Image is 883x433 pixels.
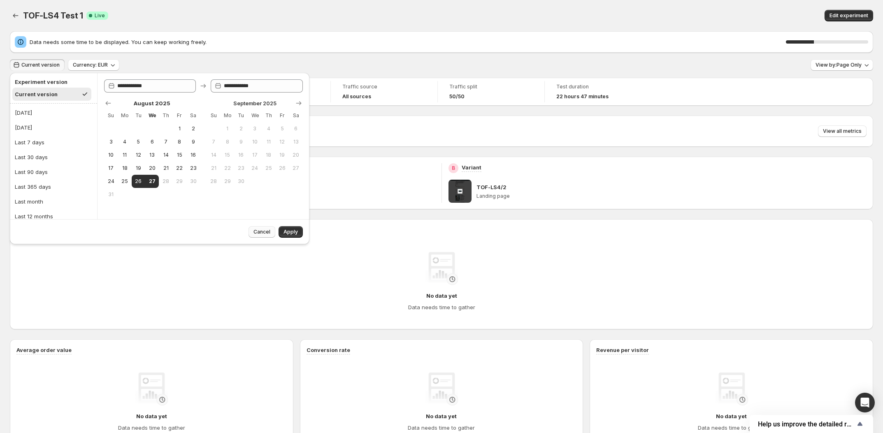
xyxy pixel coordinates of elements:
span: 26 [135,178,142,185]
button: Saturday September 13 2025 [289,135,303,148]
button: Tuesday August 5 2025 [132,135,145,148]
th: Tuesday [234,109,248,122]
button: Thursday September 18 2025 [262,148,275,162]
button: Last 12 months [12,210,95,223]
span: Tu [237,112,244,119]
button: Show previous month, July 2025 [102,97,114,109]
button: Saturday August 23 2025 [186,162,200,175]
button: Apply [279,226,303,238]
span: 30 [237,178,244,185]
span: 5 [279,125,286,132]
th: Monday [118,109,131,122]
th: Tuesday [132,109,145,122]
span: 8 [176,139,183,145]
span: 1 [176,125,183,132]
span: Su [107,112,114,119]
button: Back [10,10,21,21]
button: Tuesday August 12 2025 [132,148,145,162]
span: 15 [224,152,231,158]
button: Sunday September 14 2025 [207,148,220,162]
span: 22 [176,165,183,171]
button: Tuesday August 19 2025 [132,162,145,175]
button: Monday August 25 2025 [118,175,131,188]
button: Sunday August 3 2025 [104,135,118,148]
span: 23 [237,165,244,171]
span: 10 [107,152,114,158]
th: Saturday [289,109,303,122]
button: Monday August 18 2025 [118,162,131,175]
button: Wednesday September 17 2025 [248,148,262,162]
span: 11 [265,139,272,145]
span: 27 [293,165,300,171]
span: Edit experiment [830,12,868,19]
button: Friday August 1 2025 [173,122,186,135]
span: 3 [251,125,258,132]
button: Cancel [249,226,275,238]
th: Thursday [159,109,172,122]
h4: All sources [342,93,371,100]
th: Wednesday [145,109,159,122]
span: 14 [210,152,217,158]
button: Friday August 22 2025 [173,162,186,175]
button: [DATE] [12,121,95,134]
a: Test duration22 hours 47 minutes [556,83,640,101]
span: Live [95,12,105,19]
h4: Data needs time to gather [698,424,765,432]
span: 6 [149,139,156,145]
span: Fr [279,112,286,119]
button: Edit experiment [825,10,873,21]
button: Monday August 11 2025 [118,148,131,162]
span: Sa [293,112,300,119]
span: 3 [107,139,114,145]
img: No data yet [425,252,458,285]
th: Monday [221,109,234,122]
span: 25 [121,178,128,185]
th: Friday [275,109,289,122]
span: 1 [224,125,231,132]
button: Wednesday August 20 2025 [145,162,159,175]
span: 6 [293,125,300,132]
button: Tuesday September 30 2025 [234,175,248,188]
span: 24 [107,178,114,185]
span: Traffic source [342,83,426,90]
th: Friday [173,109,186,122]
span: 2 [237,125,244,132]
button: Saturday August 2 2025 [186,122,200,135]
button: Friday August 8 2025 [173,135,186,148]
h4: Data needs time to gather [118,424,185,432]
span: 27 [149,178,156,185]
button: Wednesday September 10 2025 [248,135,262,148]
button: Friday September 26 2025 [275,162,289,175]
span: Th [162,112,169,119]
h4: Data needs time to gather [408,424,475,432]
div: [DATE] [15,123,32,132]
span: We [251,112,258,119]
div: Last month [15,197,43,206]
span: 10 [251,139,258,145]
button: Last month [12,195,95,208]
button: Last 7 days [12,136,95,149]
div: Last 30 days [15,153,48,161]
button: Saturday August 9 2025 [186,135,200,148]
button: Thursday August 7 2025 [159,135,172,148]
span: 13 [293,139,300,145]
button: Thursday August 21 2025 [159,162,172,175]
button: Current version [10,59,65,71]
span: Tu [135,112,142,119]
button: Last 365 days [12,180,95,193]
span: 18 [121,165,128,171]
button: Thursday September 25 2025 [262,162,275,175]
button: View by:Page Only [811,59,873,71]
img: No data yet [715,373,748,405]
span: Help us improve the detailed report for A/B campaigns [758,420,855,428]
button: Saturday August 16 2025 [186,148,200,162]
span: Th [265,112,272,119]
h4: No data yet [426,292,457,300]
button: Saturday September 27 2025 [289,162,303,175]
span: 17 [251,152,258,158]
span: Su [210,112,217,119]
button: Friday September 19 2025 [275,148,289,162]
span: 14 [162,152,169,158]
span: 24 [251,165,258,171]
span: 23 [190,165,197,171]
